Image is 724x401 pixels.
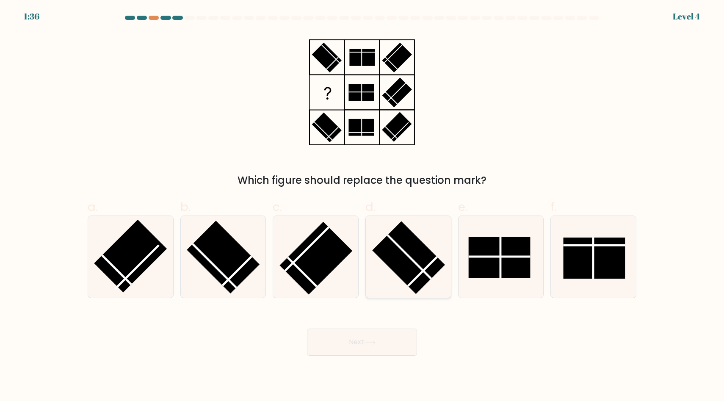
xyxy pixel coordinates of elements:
[550,199,556,215] span: f.
[93,173,631,188] div: Which figure should replace the question mark?
[365,199,376,215] span: d.
[273,199,282,215] span: c.
[458,199,467,215] span: e.
[24,10,39,23] div: 1:36
[88,199,98,215] span: a.
[307,329,417,356] button: Next
[673,10,700,23] div: Level 4
[180,199,191,215] span: b.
